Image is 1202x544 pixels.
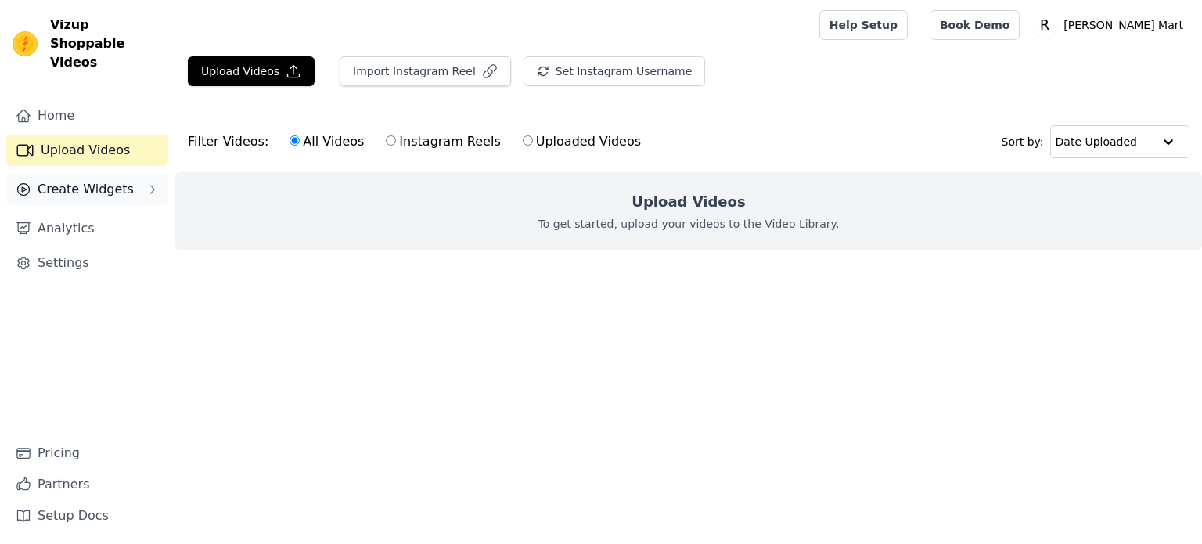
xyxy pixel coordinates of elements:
div: Filter Videos: [188,124,650,160]
a: Setup Docs [6,500,168,531]
input: All Videos [290,135,300,146]
a: Book Demo [930,10,1020,40]
span: Vizup Shoppable Videos [50,16,162,72]
input: Uploaded Videos [523,135,533,146]
input: Instagram Reels [386,135,396,146]
button: Upload Videos [188,56,315,86]
a: Analytics [6,213,168,244]
label: Instagram Reels [385,131,501,152]
p: To get started, upload your videos to the Video Library. [538,216,840,232]
h2: Upload Videos [632,191,745,213]
div: Sort by: [1002,125,1190,158]
img: Vizup [13,31,38,56]
button: R [PERSON_NAME] Mart [1032,11,1189,39]
a: Settings [6,247,168,279]
button: Create Widgets [6,174,168,205]
a: Help Setup [819,10,908,40]
a: Pricing [6,438,168,469]
p: [PERSON_NAME] Mart [1057,11,1189,39]
text: R [1040,17,1049,33]
a: Upload Videos [6,135,168,166]
label: Uploaded Videos [522,131,642,152]
a: Home [6,100,168,131]
span: Create Widgets [38,180,134,199]
button: Import Instagram Reel [340,56,511,86]
label: All Videos [289,131,365,152]
a: Partners [6,469,168,500]
button: Set Instagram Username [524,56,705,86]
